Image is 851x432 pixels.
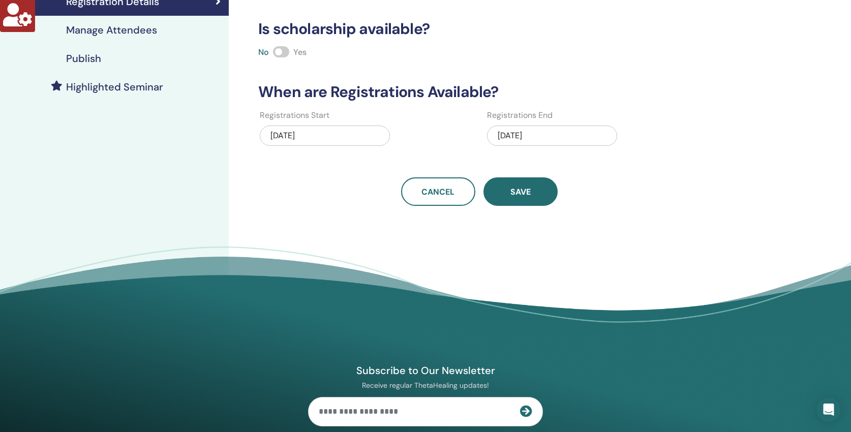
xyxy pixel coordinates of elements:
[510,187,531,197] span: Save
[401,177,475,206] a: Cancel
[421,187,454,197] span: Cancel
[252,83,707,101] h3: When are Registrations Available?
[260,126,390,146] div: [DATE]
[66,24,157,36] h4: Manage Attendees
[258,47,269,57] span: No
[487,126,617,146] div: [DATE]
[66,81,163,93] h4: Highlighted Seminar
[487,109,553,121] label: Registrations End
[260,109,329,121] label: Registrations Start
[816,397,841,422] div: Open Intercom Messenger
[308,364,543,377] h4: Subscribe to Our Newsletter
[252,20,707,38] h3: Is scholarship available?
[308,381,543,390] p: Receive regular ThetaHealing updates!
[66,52,101,65] h4: Publish
[293,47,307,57] span: Yes
[483,177,558,206] button: Save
